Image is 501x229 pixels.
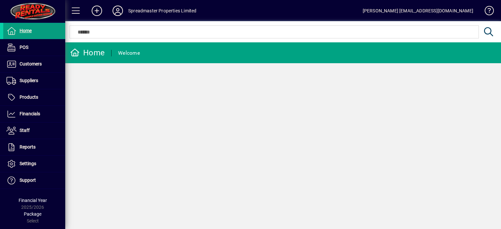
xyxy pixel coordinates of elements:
a: POS [3,39,65,56]
span: Home [20,28,32,33]
span: Staff [20,128,30,133]
span: Financial Year [19,198,47,203]
a: Reports [3,139,65,155]
div: Home [70,48,105,58]
a: Customers [3,56,65,72]
a: Staff [3,122,65,139]
div: Spreadmaster Properties Limited [128,6,196,16]
a: Settings [3,156,65,172]
a: Knowledge Base [480,1,493,22]
button: Profile [107,5,128,17]
a: Support [3,172,65,189]
span: Suppliers [20,78,38,83]
span: Support [20,178,36,183]
a: Suppliers [3,73,65,89]
span: Package [24,211,41,217]
a: Products [3,89,65,106]
span: Reports [20,144,36,150]
button: Add [86,5,107,17]
span: Customers [20,61,42,66]
a: Financials [3,106,65,122]
div: Welcome [118,48,140,58]
span: Products [20,94,38,100]
div: [PERSON_NAME] [EMAIL_ADDRESS][DOMAIN_NAME] [363,6,473,16]
span: Financials [20,111,40,116]
span: Settings [20,161,36,166]
span: POS [20,45,28,50]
